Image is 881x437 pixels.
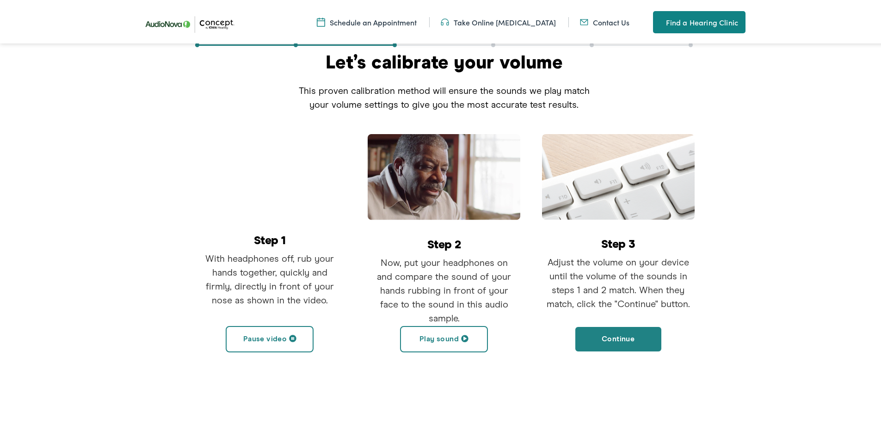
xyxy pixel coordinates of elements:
img: utility icon [580,15,588,25]
a: Find a Hearing Clinic [653,9,745,31]
p: Adjust the volume on your device until the volume of the sounds in steps 1 and 2 match. When they... [542,254,695,309]
img: step3.png [542,132,695,218]
a: Schedule an Appointment [317,15,417,25]
h6: Step 3 [542,237,695,248]
div: This proven calibration method will ensure the sounds we play match your volume settings to give ... [291,71,597,110]
button: Play sound [400,324,488,351]
button: Pause video [226,324,314,351]
h6: Step 1 [193,233,346,245]
p: With headphones off, rub your hands together, quickly and firmly, directly in front of your nose ... [193,250,346,306]
button: Continue [574,324,662,351]
p: Now, put your headphones on and compare the sound of your hands rubbing in front of your face to ... [368,254,520,324]
a: Contact Us [580,15,629,25]
img: A calendar icon to schedule an appointment at Concept by Iowa Hearing. [317,15,325,25]
div: Let’s calibrate your volume [291,52,597,71]
a: Take Online [MEDICAL_DATA] [441,15,556,25]
img: utility icon [653,15,661,26]
img: utility icon [441,15,449,25]
iframe: Calibrating Sound for Hearing Test [193,132,346,218]
img: step2.png [368,132,520,218]
h6: Step 2 [368,237,520,249]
